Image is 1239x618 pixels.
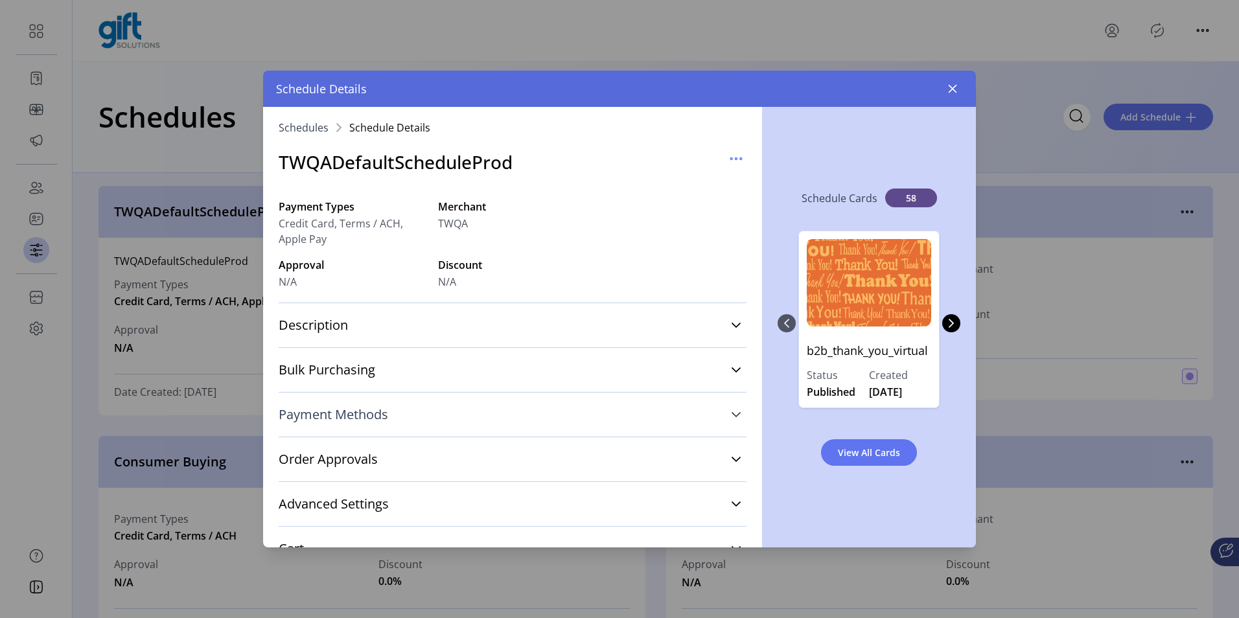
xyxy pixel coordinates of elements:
[279,216,428,247] span: Credit Card, Terms / ACH, Apple Pay
[279,311,747,339] a: Description
[869,367,931,383] label: Created
[279,148,513,176] h3: TWQADefaultScheduleProd
[279,400,747,429] a: Payment Methods
[869,384,902,400] span: [DATE]
[276,80,367,98] span: Schedule Details
[279,498,389,510] span: Advanced Settings
[807,334,931,367] p: b2b_thank_you_virtual
[279,199,428,214] label: Payment Types
[279,542,304,555] span: Cart
[807,384,855,400] span: Published
[279,319,348,332] span: Description
[796,218,942,429] div: 0
[279,274,297,290] span: N/A
[349,122,430,133] span: Schedule Details
[942,314,960,332] button: Next Page
[438,257,587,273] label: Discount
[438,199,587,214] label: Merchant
[438,274,456,290] span: N/A
[807,239,931,326] img: b2b_thank_you_virtual
[279,122,329,133] a: Schedules
[279,363,375,376] span: Bulk Purchasing
[802,190,877,206] p: Schedule Cards
[807,367,869,383] label: Status
[279,453,378,466] span: Order Approvals
[838,446,900,459] span: View All Cards
[438,216,468,231] span: TWQA
[885,189,937,207] span: 58
[279,490,747,518] a: Advanced Settings
[821,439,917,466] button: View All Cards
[279,408,388,421] span: Payment Methods
[279,534,747,563] a: Cart
[279,356,747,384] a: Bulk Purchasing
[279,445,747,474] a: Order Approvals
[279,257,428,273] label: Approval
